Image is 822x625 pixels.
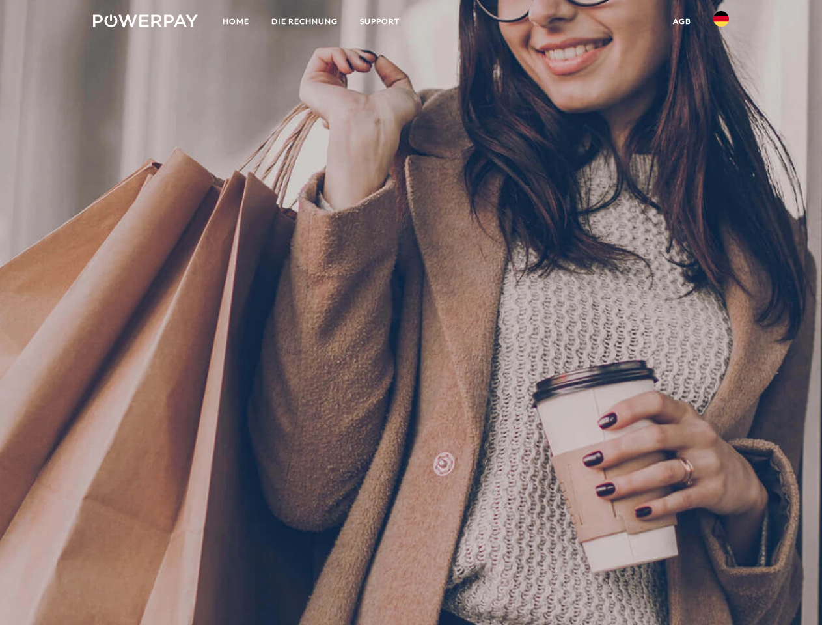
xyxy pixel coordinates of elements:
[713,11,729,27] img: de
[260,10,349,33] a: DIE RECHNUNG
[349,10,411,33] a: SUPPORT
[212,10,260,33] a: Home
[93,14,198,27] img: logo-powerpay-white.svg
[662,10,702,33] a: agb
